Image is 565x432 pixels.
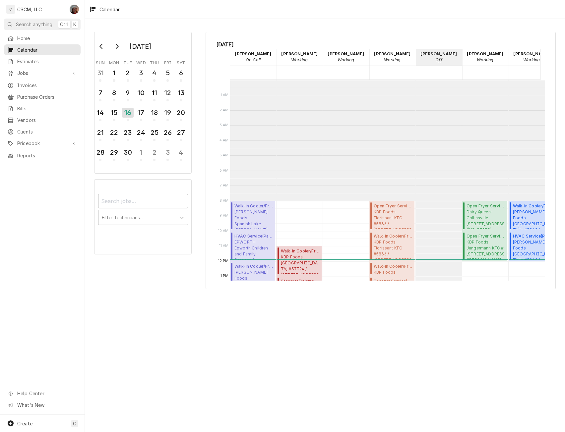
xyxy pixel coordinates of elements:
[217,258,230,264] span: 12 PM
[95,128,105,137] div: 21
[218,108,230,113] span: 2 AM
[123,128,133,137] div: 23
[206,32,556,289] div: Calendar Calendar
[234,239,273,259] span: EPWORTH Epworth Children and Family Services / [STREET_ADDRESS][PERSON_NAME][PERSON_NAME][US_STATE]
[420,51,457,56] strong: [PERSON_NAME]
[369,231,415,261] div: [Service] Walk-in Cooler/Freezer Service Call KBP Foods Florissant KFC #5836 / 2450 N Hwy 67, Flo...
[328,51,364,56] strong: [PERSON_NAME]
[73,420,76,427] span: C
[218,153,230,158] span: 5 AM
[17,402,77,408] span: What's New
[134,58,148,66] th: Wednesday
[149,128,159,137] div: 25
[374,269,412,275] span: KBP Foods Florissant KFC #5836 / [STREET_ADDRESS][US_STATE]
[17,128,77,135] span: Clients
[95,41,108,52] button: Go to previous month
[462,49,509,65] div: Sam Smith - Working
[467,233,505,239] span: Open Fryer Service ( Past Due )
[123,147,133,157] div: 30
[513,51,550,56] strong: [PERSON_NAME]
[246,57,261,62] em: On Call
[277,49,323,65] div: Izaia Bain - Working
[176,108,186,118] div: 20
[218,183,230,188] span: 7 AM
[218,243,230,248] span: 11 AM
[277,276,322,292] div: Steamer/Salamander/Cheesemelter Service(Upcoming)KBP Foods[GEOGRAPHIC_DATA] #37394 / [STREET_ADDR...
[234,263,273,269] span: Walk-in Cooler/Freezer Service Call ( Upcoming )
[217,40,545,49] span: [DATE]
[17,35,77,42] span: Home
[162,108,173,118] div: 19
[369,276,415,292] div: [Service] Toaster Service KBP Foods Florissant KFC #5836 / 2450 N Hwy 67, Florissant, Missouri 63...
[107,58,121,66] th: Monday
[219,273,230,279] span: 1 PM
[122,108,134,118] div: 16
[174,58,188,66] th: Saturday
[136,147,146,157] div: 1
[277,246,322,276] div: Walk-in Cooler/Freezer Service Call(Upcoming)KBP Foods[GEOGRAPHIC_DATA] #37394 / [STREET_ADDRESS]...
[176,88,186,98] div: 13
[176,147,186,157] div: 4
[109,68,119,78] div: 1
[109,147,119,157] div: 29
[136,68,146,78] div: 3
[509,201,554,231] div: [Service] Walk-in Cooler/Freezer Service Call Estel Foods Madison Ave McDonald's #8042 / 2045 Mad...
[162,128,173,137] div: 26
[230,261,276,292] div: Walk-in Cooler/Freezer Service Call(Upcoming)[PERSON_NAME] FoodsJerseyville [PERSON_NAME] #5881 /...
[110,41,123,52] button: Go to next month
[369,276,415,292] div: Toaster Service(Uninvoiced)KBP FoodsFlorissant KFC #5836 / [STREET_ADDRESS][US_STATE]
[161,58,174,66] th: Friday
[230,201,276,231] div: [Service] Walk-in Cooler/Freezer Service Call Estel Foods Spanish Lake McDonald's #31595 / 11111 ...
[17,105,77,112] span: Bills
[374,209,412,229] span: KBP Foods Florissant KFC #5836 / [STREET_ADDRESS][US_STATE]
[17,140,67,147] span: Pricebook
[374,203,412,209] span: Open Fryer Service ( Uninvoiced )
[230,49,277,65] div: Chris Lynch - On Call
[17,58,77,65] span: Estimates
[513,239,552,259] span: [PERSON_NAME] Foods [GEOGRAPHIC_DATA]'s #8042 / [STREET_ADDRESS][US_STATE]
[162,68,173,78] div: 5
[73,21,76,28] span: K
[123,68,133,78] div: 2
[6,5,15,14] div: C
[17,117,77,124] span: Vendors
[462,201,508,231] div: [Service] Open Fryer Service Dairy Queen-Collinsville 1 Collinsport Dr, Collinsville, Illinois 62...
[513,203,552,209] span: Walk-in Cooler/Freezer Service Call ( Active )
[218,213,230,218] span: 9 AM
[369,201,415,231] div: [Service] Open Fryer Service KBP Foods Florissant KFC #5836 / 2450 N Hwy 67, Florissant, Missouri...
[162,147,173,157] div: 3
[4,138,81,149] a: Go to Pricebook
[149,147,159,157] div: 2
[277,246,322,276] div: [Service] Walk-in Cooler/Freezer Service Call KBP Foods Academy Blvd Taco Bell #37394 / 1380 N. A...
[4,126,81,137] a: Clients
[462,231,508,261] div: [Service] Open Fryer Service KBP Foods Jungermann KFC #5846 / 1699 Jungermann Road, St. Peters, M...
[509,201,554,231] div: Walk-in Cooler/Freezer Service Call(Active)[PERSON_NAME] Foods[GEOGRAPHIC_DATA]'s #8042 / [STREET...
[98,194,188,208] input: Search jobs...
[109,108,119,118] div: 15
[148,58,161,66] th: Thursday
[60,21,69,28] span: Ctrl
[4,400,81,410] a: Go to What's New
[218,168,230,173] span: 6 AM
[219,92,230,98] span: 1 AM
[95,147,105,157] div: 28
[149,108,159,118] div: 18
[277,276,322,292] div: [Service] Steamer/Salamander/Cheesemelter Service KBP Foods Academy Blvd Taco Bell #37394 / 1380 ...
[17,421,32,426] span: Create
[218,138,230,143] span: 4 AM
[509,49,555,65] div: Todd Combs - Working
[234,233,273,239] span: HVAC Service ( Past Due )
[374,263,412,269] span: Walk-in Cooler/Freezer Service Call ( Uninvoiced )
[467,209,505,229] span: Dairy Queen-Collinsville [STREET_ADDRESS][US_STATE]
[127,41,154,52] div: [DATE]
[462,201,508,231] div: Open Fryer Service(Active)Dairy Queen-Collinsville[STREET_ADDRESS][US_STATE]
[217,228,230,234] span: 10 AM
[70,5,79,14] div: Dena Vecchetti's Avatar
[16,21,52,28] span: Search anything
[467,239,505,259] span: KBP Foods Jungermann KFC #[STREET_ADDRESS][PERSON_NAME][US_STATE]
[98,188,188,232] div: Calendar Filters
[70,5,79,14] div: DV
[369,201,415,231] div: Open Fryer Service(Uninvoiced)KBP FoodsFlorissant KFC #5836 / [STREET_ADDRESS][US_STATE]
[416,49,462,65] div: Michal Wall - Off
[4,80,81,91] a: Invoices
